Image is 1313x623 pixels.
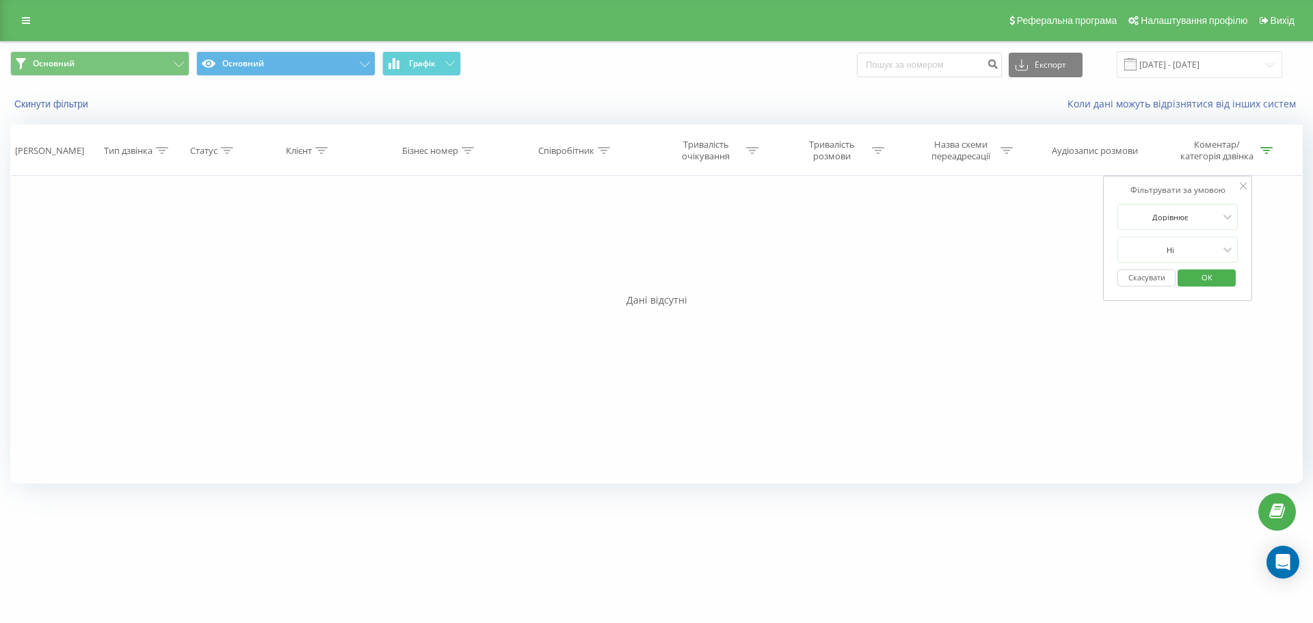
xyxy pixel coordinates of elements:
span: Вихід [1271,15,1295,26]
div: Тривалість очікування [669,139,743,162]
div: Аудіозапис розмови [1052,145,1138,157]
button: Експорт [1009,53,1083,77]
span: Налаштування профілю [1141,15,1247,26]
button: Графік [382,51,461,76]
button: Основний [196,51,375,76]
div: Open Intercom Messenger [1266,546,1299,579]
div: Співробітник [538,145,594,157]
div: Назва схеми переадресації [924,139,997,162]
div: Дані відсутні [10,293,1303,307]
button: OK [1178,269,1236,287]
a: Коли дані можуть відрізнятися вiд інших систем [1067,97,1303,110]
span: Графік [409,59,436,68]
div: Статус [190,145,217,157]
span: Реферальна програма [1017,15,1117,26]
div: Тривалість розмови [795,139,868,162]
span: Основний [33,58,75,69]
span: OK [1188,267,1226,288]
div: Тип дзвінка [104,145,152,157]
div: Бізнес номер [402,145,458,157]
button: Основний [10,51,189,76]
div: [PERSON_NAME] [15,145,84,157]
button: Скинути фільтри [10,98,95,110]
button: Скасувати [1117,269,1176,287]
div: Клієнт [286,145,312,157]
input: Пошук за номером [857,53,1002,77]
div: Коментар/категорія дзвінка [1177,139,1257,162]
div: Фільтрувати за умовою [1117,183,1238,197]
